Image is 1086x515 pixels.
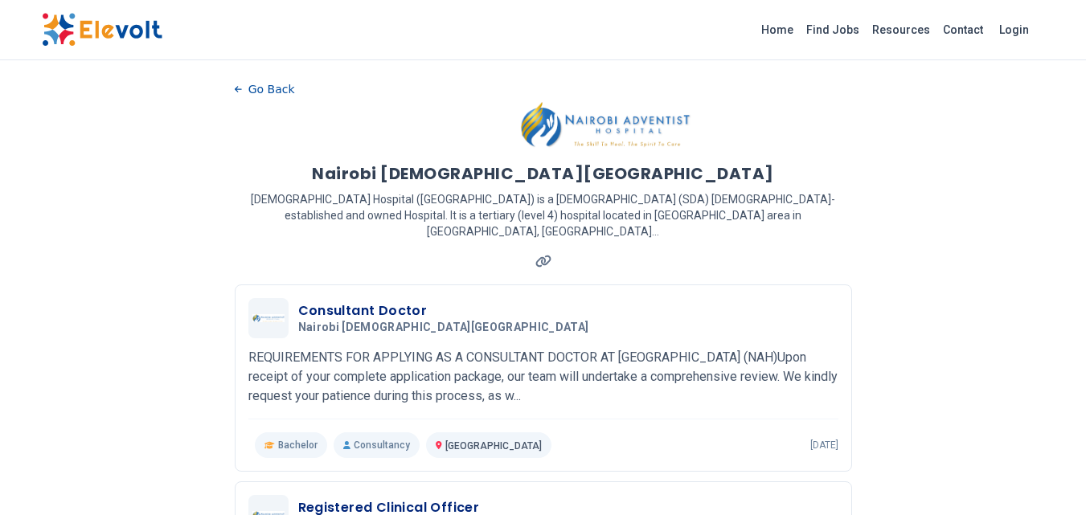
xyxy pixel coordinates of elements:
[278,439,318,452] span: Bachelor
[235,77,295,101] button: Go Back
[334,432,420,458] p: Consultancy
[810,439,838,452] p: [DATE]
[866,17,936,43] a: Resources
[519,101,692,149] img: Nairobi Adventist Hospital
[248,298,838,458] a: Nairobi Adventist HospitalConsultant DoctorNairobi [DEMOGRAPHIC_DATA][GEOGRAPHIC_DATA]REQUIREMENT...
[755,17,800,43] a: Home
[42,13,162,47] img: Elevolt
[800,17,866,43] a: Find Jobs
[990,14,1039,46] a: Login
[298,301,596,321] h3: Consultant Doctor
[248,348,838,406] p: REQUIREMENTS FOR APPLYING AS A CONSULTANT DOCTOR AT [GEOGRAPHIC_DATA] (NAH)Upon receipt of your c...
[235,191,852,239] p: [DEMOGRAPHIC_DATA] Hospital ([GEOGRAPHIC_DATA]) is a [DEMOGRAPHIC_DATA] (SDA) [DEMOGRAPHIC_DATA]-...
[312,162,774,185] h1: Nairobi [DEMOGRAPHIC_DATA][GEOGRAPHIC_DATA]
[252,314,285,323] img: Nairobi Adventist Hospital
[445,440,542,452] span: [GEOGRAPHIC_DATA]
[298,321,589,335] span: Nairobi [DEMOGRAPHIC_DATA][GEOGRAPHIC_DATA]
[936,17,990,43] a: Contact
